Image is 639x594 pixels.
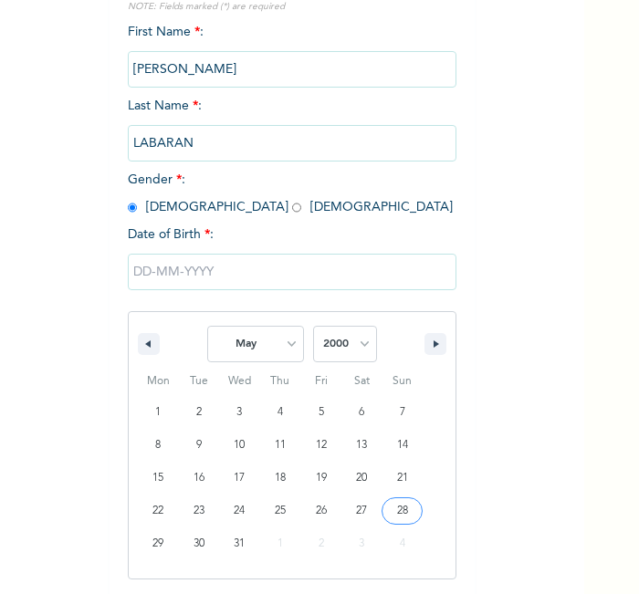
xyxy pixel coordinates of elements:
[128,254,456,290] input: DD-MM-YYYY
[341,495,382,527] button: 27
[382,396,423,429] button: 7
[179,367,220,396] span: Tue
[219,367,260,396] span: Wed
[234,429,245,462] span: 10
[275,495,286,527] span: 25
[397,495,408,527] span: 28
[152,527,163,560] span: 29
[128,99,456,150] span: Last Name :
[152,462,163,495] span: 15
[341,462,382,495] button: 20
[152,495,163,527] span: 22
[179,429,220,462] button: 9
[128,173,453,214] span: Gender : [DEMOGRAPHIC_DATA] [DEMOGRAPHIC_DATA]
[341,367,382,396] span: Sat
[138,527,179,560] button: 29
[196,396,202,429] span: 2
[260,367,301,396] span: Thu
[278,396,283,429] span: 4
[382,462,423,495] button: 21
[260,396,301,429] button: 4
[316,495,327,527] span: 26
[382,367,423,396] span: Sun
[356,462,367,495] span: 20
[236,396,242,429] span: 3
[179,396,220,429] button: 2
[179,462,220,495] button: 16
[275,429,286,462] span: 11
[300,367,341,396] span: Fri
[300,429,341,462] button: 12
[397,429,408,462] span: 14
[356,495,367,527] span: 27
[234,462,245,495] span: 17
[260,462,301,495] button: 18
[234,527,245,560] span: 31
[397,462,408,495] span: 21
[300,396,341,429] button: 5
[179,527,220,560] button: 30
[316,429,327,462] span: 12
[155,396,161,429] span: 1
[260,495,301,527] button: 25
[138,429,179,462] button: 8
[138,495,179,527] button: 22
[359,396,364,429] span: 6
[341,429,382,462] button: 13
[382,429,423,462] button: 14
[219,429,260,462] button: 10
[155,429,161,462] span: 8
[319,396,324,429] span: 5
[128,51,456,88] input: Enter your first name
[234,495,245,527] span: 24
[138,396,179,429] button: 1
[194,527,204,560] span: 30
[138,462,179,495] button: 15
[219,495,260,527] button: 24
[196,429,202,462] span: 9
[138,367,179,396] span: Mon
[219,396,260,429] button: 3
[219,462,260,495] button: 17
[382,495,423,527] button: 28
[219,527,260,560] button: 31
[128,26,456,76] span: First Name :
[260,429,301,462] button: 11
[341,396,382,429] button: 6
[128,225,214,245] span: Date of Birth :
[275,462,286,495] span: 18
[356,429,367,462] span: 13
[300,462,341,495] button: 19
[400,396,405,429] span: 7
[300,495,341,527] button: 26
[194,462,204,495] span: 16
[128,125,456,162] input: Enter your last name
[194,495,204,527] span: 23
[179,495,220,527] button: 23
[316,462,327,495] span: 19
